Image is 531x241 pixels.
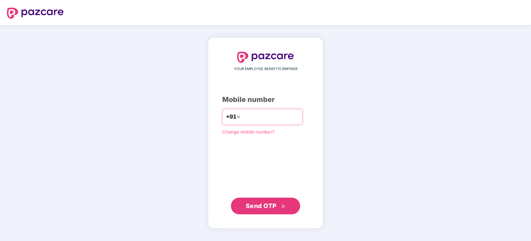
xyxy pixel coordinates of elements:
[231,198,300,214] button: Send OTPdouble-right
[222,94,309,105] div: Mobile number
[234,66,297,72] span: YOUR EMPLOYEE BENEFITS PARTNER
[237,52,294,63] img: logo
[222,129,274,135] a: Change mobile number?
[7,8,64,19] img: logo
[281,204,286,209] span: double-right
[236,115,241,119] span: down
[226,112,236,121] span: +91
[246,202,277,209] span: Send OTP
